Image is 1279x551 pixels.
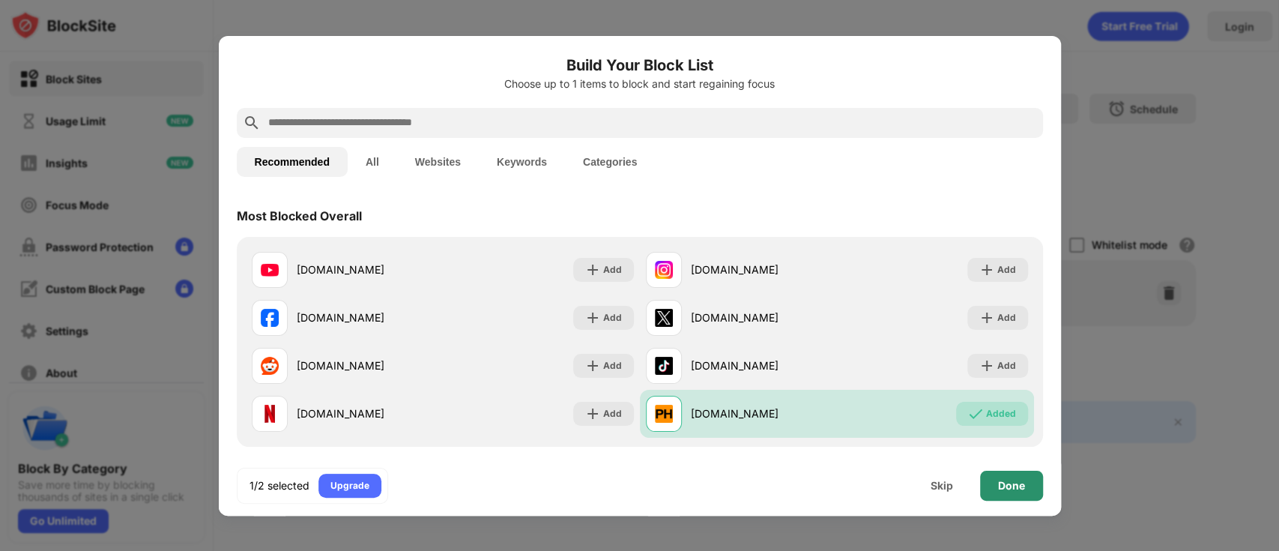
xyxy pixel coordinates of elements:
div: Add [603,406,622,421]
div: Skip [931,480,953,492]
button: Websites [397,147,479,177]
div: Choose up to 1 items to block and start regaining focus [237,78,1043,90]
button: All [348,147,397,177]
h6: Build Your Block List [237,54,1043,76]
div: 1/2 selected [250,478,309,493]
div: [DOMAIN_NAME] [691,262,837,277]
button: Categories [565,147,655,177]
button: Keywords [479,147,565,177]
div: [DOMAIN_NAME] [691,358,837,373]
div: Add [603,358,622,373]
div: [DOMAIN_NAME] [691,406,837,421]
img: favicons [261,261,279,279]
div: [DOMAIN_NAME] [297,406,443,421]
div: Add [603,310,622,325]
div: [DOMAIN_NAME] [297,310,443,325]
div: [DOMAIN_NAME] [297,262,443,277]
div: [DOMAIN_NAME] [691,310,837,325]
div: Add [997,262,1016,277]
img: favicons [655,405,673,423]
div: Add [997,310,1016,325]
img: favicons [655,357,673,375]
div: [DOMAIN_NAME] [297,358,443,373]
div: Add [997,358,1016,373]
button: Recommended [237,147,348,177]
div: Most Blocked Overall [237,208,362,223]
img: search.svg [243,114,261,132]
img: favicons [261,309,279,327]
img: favicons [261,405,279,423]
div: Done [998,480,1025,492]
div: Add [603,262,622,277]
div: Upgrade [330,478,369,493]
img: favicons [261,357,279,375]
img: favicons [655,309,673,327]
div: Added [986,406,1016,421]
img: favicons [655,261,673,279]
